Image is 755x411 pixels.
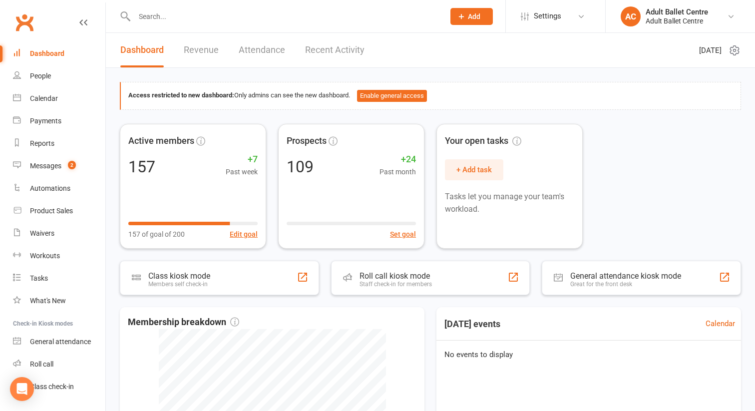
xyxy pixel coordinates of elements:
[379,166,416,177] span: Past month
[360,281,432,288] div: Staff check-in for members
[570,271,681,281] div: General attendance kiosk mode
[432,341,745,369] div: No events to display
[13,132,105,155] a: Reports
[445,134,521,148] span: Your open tasks
[13,65,105,87] a: People
[148,271,210,281] div: Class kiosk mode
[30,117,61,125] div: Payments
[13,267,105,290] a: Tasks
[128,315,239,330] span: Membership breakdown
[30,229,54,237] div: Waivers
[468,12,480,20] span: Add
[128,229,185,240] span: 157 of goal of 200
[287,134,327,148] span: Prospects
[390,229,416,240] button: Set goal
[12,10,37,35] a: Clubworx
[13,42,105,65] a: Dashboard
[184,33,219,67] a: Revenue
[706,318,735,330] a: Calendar
[621,6,641,26] div: AC
[13,200,105,222] a: Product Sales
[30,360,53,368] div: Roll call
[646,16,708,25] div: Adult Ballet Centre
[128,90,733,102] div: Only admins can see the new dashboard.
[570,281,681,288] div: Great for the front desk
[13,222,105,245] a: Waivers
[128,134,194,148] span: Active members
[30,94,58,102] div: Calendar
[30,297,66,305] div: What's New
[13,177,105,200] a: Automations
[699,44,722,56] span: [DATE]
[226,166,258,177] span: Past week
[13,155,105,177] a: Messages 2
[13,110,105,132] a: Payments
[239,33,285,67] a: Attendance
[128,159,155,175] div: 157
[30,207,73,215] div: Product Sales
[305,33,365,67] a: Recent Activity
[534,5,561,27] span: Settings
[68,161,76,169] span: 2
[30,383,74,391] div: Class check-in
[120,33,164,67] a: Dashboard
[30,49,64,57] div: Dashboard
[13,290,105,312] a: What's New
[360,271,432,281] div: Roll call kiosk mode
[148,281,210,288] div: Members self check-in
[30,139,54,147] div: Reports
[13,376,105,398] a: Class kiosk mode
[13,331,105,353] a: General attendance kiosk mode
[30,72,51,80] div: People
[357,90,427,102] button: Enable general access
[30,184,70,192] div: Automations
[230,229,258,240] button: Edit goal
[30,162,61,170] div: Messages
[445,159,503,180] button: + Add task
[226,152,258,167] span: +7
[436,315,508,333] h3: [DATE] events
[13,87,105,110] a: Calendar
[128,91,234,99] strong: Access restricted to new dashboard:
[379,152,416,167] span: +24
[30,338,91,346] div: General attendance
[287,159,314,175] div: 109
[450,8,493,25] button: Add
[13,245,105,267] a: Workouts
[646,7,708,16] div: Adult Ballet Centre
[30,252,60,260] div: Workouts
[13,353,105,376] a: Roll call
[10,377,34,401] div: Open Intercom Messenger
[30,274,48,282] div: Tasks
[131,9,437,23] input: Search...
[445,190,574,216] p: Tasks let you manage your team's workload.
